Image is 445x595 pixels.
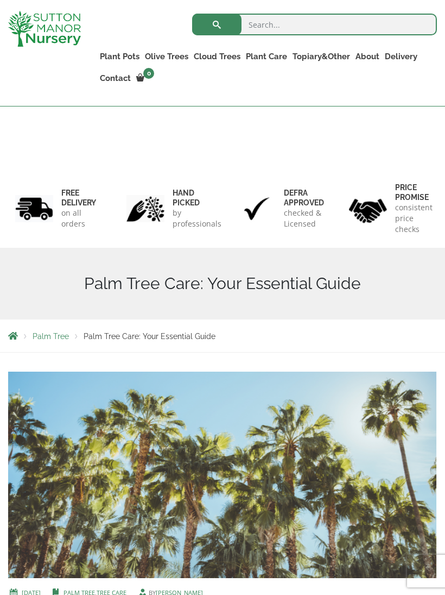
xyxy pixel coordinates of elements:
h6: Defra approved [284,188,324,208]
a: Plant Care [243,49,290,64]
h1: Palm Tree Care: Your Essential Guide [8,274,437,293]
img: logo [8,11,81,47]
a: 0 [133,71,157,86]
h6: FREE DELIVERY [61,188,96,208]
h6: Price promise [395,183,433,202]
img: 3.jpg [238,195,276,223]
a: About [353,49,382,64]
p: consistent price checks [395,202,433,235]
input: Search... [192,14,437,35]
a: Contact [97,71,133,86]
img: 2.jpg [126,195,164,223]
a: Topiary&Other [290,49,353,64]
p: on all orders [61,208,96,229]
a: Palm Tree Care: Your Essential Guide [8,469,437,479]
a: Olive Trees [142,49,191,64]
span: Palm Tree Care: Your Essential Guide [84,332,215,341]
a: Delivery [382,49,420,64]
img: Palm Tree Care: Your Essential Guide - palm tree care [8,372,437,578]
h6: hand picked [173,188,221,208]
p: by professionals [173,208,221,229]
img: 4.jpg [349,192,387,225]
span: 0 [143,68,154,79]
p: checked & Licensed [284,208,324,229]
a: Palm Tree [33,332,69,341]
a: Plant Pots [97,49,142,64]
a: Cloud Trees [191,49,243,64]
img: 1.jpg [15,195,53,223]
nav: Breadcrumbs [8,331,437,340]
